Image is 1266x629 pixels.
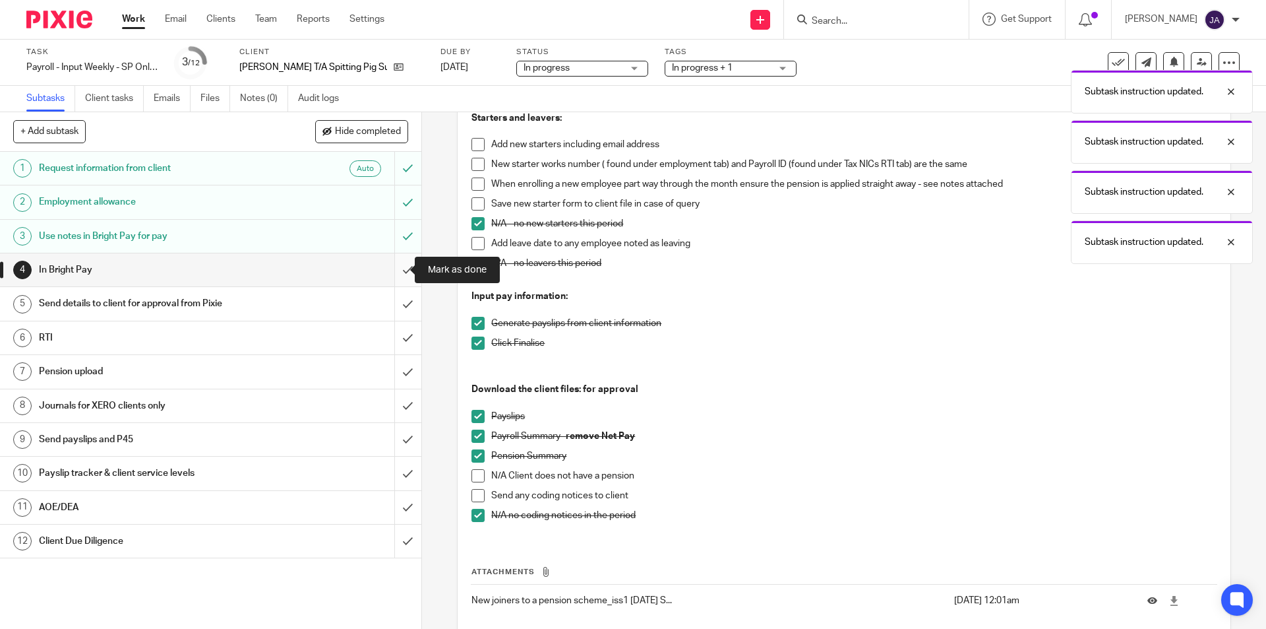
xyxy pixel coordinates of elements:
[954,594,1128,607] p: [DATE] 12:01am
[13,362,32,381] div: 7
[491,489,1216,502] p: Send any coding notices to client
[440,63,468,72] span: [DATE]
[13,397,32,415] div: 8
[13,430,32,449] div: 9
[471,114,562,123] strong: Starters and leavers:
[491,449,1216,463] p: Pension Summary
[39,328,267,348] h1: RTI
[39,226,267,246] h1: Use notes in Bright Pay for pay
[26,11,92,28] img: Pixie
[255,13,277,26] a: Team
[491,257,1216,270] p: N/A - no leavers this period
[26,86,75,112] a: Subtasks
[39,192,267,212] h1: Employment allowance
[13,193,32,212] div: 2
[1085,85,1203,98] p: Subtask instruction updated.
[13,295,32,314] div: 5
[491,317,1216,330] p: Generate payslips from client information
[165,13,187,26] a: Email
[154,86,191,112] a: Emails
[491,217,1216,230] p: N/A - no new starters this period
[566,432,635,441] strong: remove Net Pay
[516,47,648,57] label: Status
[39,531,267,551] h1: Client Due Diligence
[39,463,267,483] h1: Payslip tracker & client service levels
[13,227,32,246] div: 3
[13,261,32,279] div: 4
[297,13,330,26] a: Reports
[335,127,401,137] span: Hide completed
[491,509,1216,522] p: N/A no coding notices in the period
[240,86,288,112] a: Notes (0)
[349,160,381,177] div: Auto
[491,197,1216,211] p: Save new starter form to client file in case of query
[188,59,200,67] small: /12
[440,47,500,57] label: Due by
[471,594,947,607] p: New joiners to a pension scheme_iss1 [DATE] S...
[491,138,1216,151] p: Add new starters including email address
[491,410,1216,423] p: Payslips
[85,86,144,112] a: Client tasks
[524,63,570,73] span: In progress
[239,47,424,57] label: Client
[39,260,267,280] h1: In Bright Pay
[13,159,32,178] div: 1
[491,158,1216,171] p: New starter works number ( found under employment tab) and Payroll ID (found under Tax NICs RTI t...
[206,13,235,26] a: Clients
[491,430,1216,443] p: Payroll Summary -
[39,294,267,314] h1: Send details to client for approval from Pixie
[13,532,32,550] div: 12
[13,464,32,482] div: 10
[13,120,86,143] button: + Add subtask
[39,158,267,178] h1: Request information from client
[1085,185,1203,199] p: Subtask instruction updated.
[26,61,158,74] div: Payroll - Input Weekly - SP Only #
[122,13,145,26] a: Work
[39,396,267,416] h1: Journals for XERO clients only
[471,292,568,301] strong: Input pay information:
[39,362,267,381] h1: Pension upload
[39,430,267,449] h1: Send payslips and P45
[491,469,1216,482] p: N/A Client does not have a pension
[298,86,349,112] a: Audit logs
[182,55,200,70] div: 3
[471,568,535,576] span: Attachments
[471,385,638,394] strong: Download the client files: for approval
[349,13,384,26] a: Settings
[200,86,230,112] a: Files
[39,498,267,517] h1: AOE/DEA
[239,61,387,74] p: [PERSON_NAME] T/A Spitting Pig Suffolk
[315,120,408,143] button: Hide completed
[26,47,158,57] label: Task
[1085,236,1203,249] p: Subtask instruction updated.
[1085,135,1203,149] p: Subtask instruction updated.
[1204,9,1225,30] img: svg%3E
[13,498,32,517] div: 11
[491,237,1216,250] p: Add leave date to any employee noted as leaving
[1169,594,1179,607] a: Download
[491,178,1216,191] p: When enrolling a new employee part way through the month ensure the pension is applied straight a...
[13,329,32,347] div: 6
[491,337,1216,350] p: Click Finalise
